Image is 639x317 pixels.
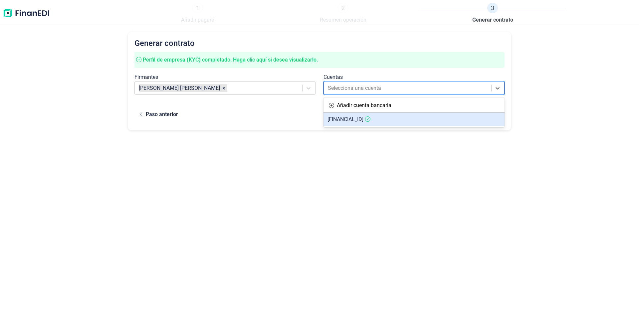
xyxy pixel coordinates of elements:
[323,99,505,112] div: Añadir cuenta bancaria
[134,105,183,124] button: Paso anterior
[323,73,505,81] div: Cuentas
[472,3,513,24] a: 3Generar contrato
[3,3,50,24] img: Logo de aplicación
[134,73,316,81] div: Firmantes
[323,99,397,112] button: Añadir cuenta bancaria
[472,16,513,24] span: Generar contrato
[134,39,505,48] h2: Generar contrato
[139,84,220,92] article: [PERSON_NAME] [PERSON_NAME]
[337,101,391,109] div: Añadir cuenta bancaria
[487,3,498,13] span: 3
[327,116,363,122] span: [FINANCIAL_ID]
[146,110,178,118] div: Paso anterior
[220,84,227,92] div: Remove SHEILA
[143,57,318,63] span: Perfil de empresa (KYC) completado. Haga clic aquí si desea visualizarlo.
